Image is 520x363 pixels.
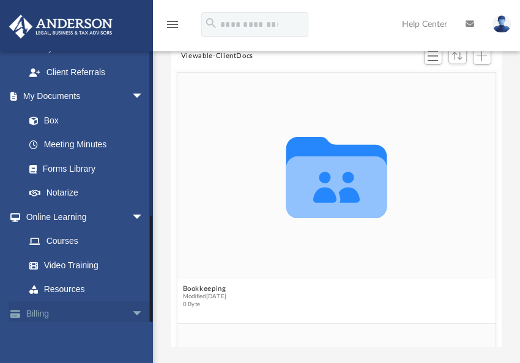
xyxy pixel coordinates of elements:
a: Courses [17,229,156,254]
a: My Documentsarrow_drop_down [9,84,156,109]
a: Resources [17,277,156,302]
span: arrow_drop_down [132,84,156,109]
span: Modified [DATE] [183,292,227,300]
span: 0 Byte [183,300,227,308]
a: Video Training [17,253,150,277]
img: Anderson Advisors Platinum Portal [6,15,116,38]
button: Bookkeeping [183,284,227,292]
i: menu [165,17,180,32]
a: menu [165,23,180,32]
a: Box [17,108,150,133]
i: search [204,16,218,30]
button: Add [473,48,491,65]
button: Viewable-ClientDocs [181,51,253,62]
a: Forms Library [17,156,150,181]
img: User Pic [492,15,511,33]
a: Client Referrals [17,60,156,84]
div: grid [171,70,502,348]
button: Sort [448,48,467,64]
a: Online Learningarrow_drop_down [9,205,156,229]
a: Billingarrow_drop_down [9,301,162,326]
span: arrow_drop_down [132,205,156,230]
a: Notarize [17,181,156,205]
button: Switch to List View [424,48,442,65]
span: arrow_drop_down [132,301,156,326]
a: Meeting Minutes [17,133,156,157]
